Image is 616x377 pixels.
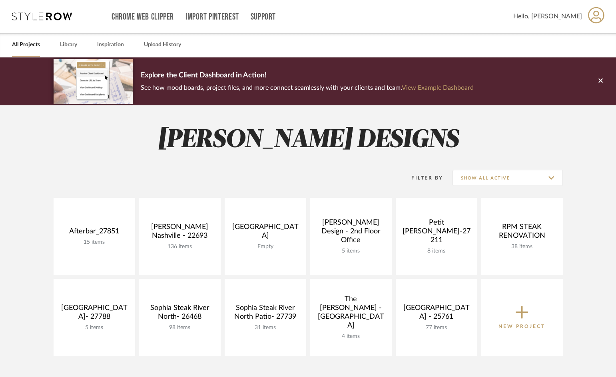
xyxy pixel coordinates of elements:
[402,218,471,248] div: Petit [PERSON_NAME]-27211
[146,324,214,331] div: 98 items
[488,243,556,250] div: 38 items
[146,304,214,324] div: Sophia Steak River North- 26468
[231,223,300,243] div: [GEOGRAPHIC_DATA]
[60,239,129,246] div: 15 items
[402,324,471,331] div: 77 items
[402,248,471,255] div: 8 items
[60,39,77,50] a: Library
[144,39,181,50] a: Upload History
[231,304,300,324] div: Sophia Steak River North Patio- 27739
[251,14,276,20] a: Support
[146,243,214,250] div: 136 items
[60,324,129,331] div: 5 items
[20,125,596,155] h2: [PERSON_NAME] DESIGNS
[498,322,545,330] p: New Project
[54,59,133,103] img: d5d033c5-7b12-40c2-a960-1ecee1989c38.png
[146,223,214,243] div: [PERSON_NAME] Nashville - 22693
[401,174,443,182] div: Filter By
[481,279,563,356] button: New Project
[317,248,385,255] div: 5 items
[402,304,471,324] div: [GEOGRAPHIC_DATA] - 25761
[141,82,474,93] p: See how mood boards, project files, and more connect seamlessly with your clients and team.
[141,69,474,82] p: Explore the Client Dashboard in Action!
[12,39,40,50] a: All Projects
[317,333,385,340] div: 4 items
[112,14,174,20] a: Chrome Web Clipper
[185,14,239,20] a: Import Pinterest
[317,295,385,333] div: The [PERSON_NAME] - [GEOGRAPHIC_DATA]
[60,304,129,324] div: [GEOGRAPHIC_DATA]- 27788
[231,324,300,331] div: 31 items
[488,223,556,243] div: RPM STEAK RENOVATION
[402,85,474,91] a: View Example Dashboard
[317,218,385,248] div: [PERSON_NAME] Design - 2nd Floor Office
[97,39,124,50] a: Inspiration
[513,12,582,21] span: Hello, [PERSON_NAME]
[231,243,300,250] div: Empty
[60,227,129,239] div: Afterbar_27851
